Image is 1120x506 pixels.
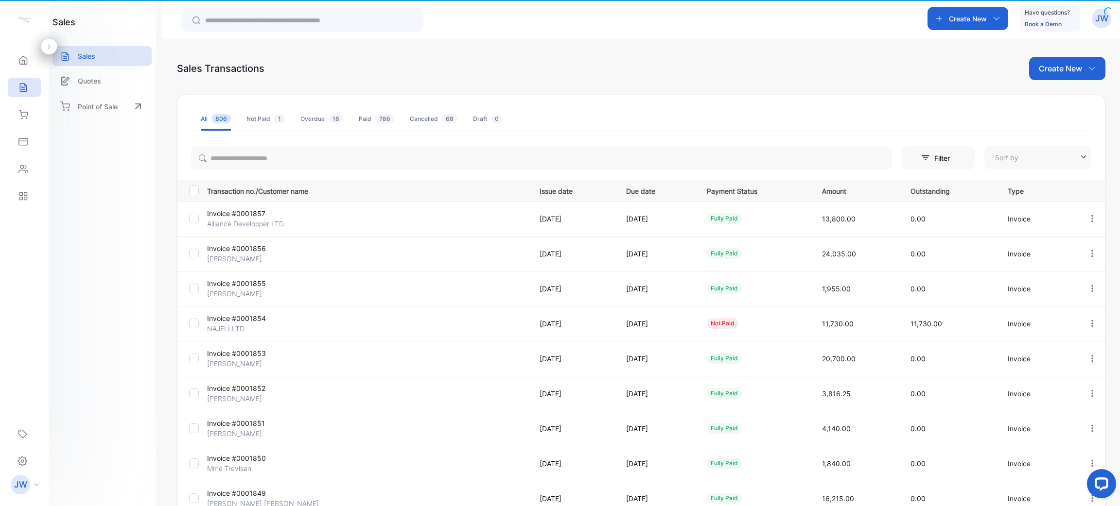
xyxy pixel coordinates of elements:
[1008,388,1067,399] p: Invoice
[300,115,343,123] div: Overdue
[626,493,686,504] p: [DATE]
[491,114,503,123] span: 0
[1008,458,1067,469] p: Invoice
[1008,423,1067,434] p: Invoice
[207,383,314,393] p: Invoice #0001852
[1025,8,1070,17] p: Have questions?
[207,313,314,323] p: Invoice #0001854
[707,353,742,364] div: fully paid
[1008,284,1067,294] p: Invoice
[207,358,314,369] p: [PERSON_NAME]
[207,243,314,253] p: Invoice #0001856
[984,146,1091,169] button: Sort by
[177,61,264,76] div: Sales Transactions
[822,184,891,196] p: Amount
[207,393,314,404] p: [PERSON_NAME]
[822,215,856,223] span: 13,800.00
[274,114,285,123] span: 1
[201,115,231,123] div: All
[910,459,926,468] span: 0.00
[822,389,851,398] span: 3,816.25
[927,7,1008,30] button: Create New
[1008,319,1067,329] p: Invoice
[207,208,314,219] p: Invoice #0001857
[626,388,686,399] p: [DATE]
[822,459,851,468] span: 1,840.00
[707,184,803,196] p: Payment Status
[822,494,854,503] span: 16,215.00
[540,249,607,259] p: [DATE]
[207,428,314,439] p: [PERSON_NAME]
[822,354,856,363] span: 20,700.00
[211,114,231,123] span: 806
[707,493,742,504] div: fully paid
[910,389,926,398] span: 0.00
[707,213,742,224] div: fully paid
[52,16,75,29] h1: sales
[910,494,926,503] span: 0.00
[207,184,527,196] p: Transaction no./Customer name
[14,478,27,491] p: JW
[78,76,101,86] p: Quotes
[540,214,607,224] p: [DATE]
[707,458,742,469] div: fully paid
[442,114,457,123] span: 68
[207,288,314,299] p: [PERSON_NAME]
[78,51,95,61] p: Sales
[1029,57,1105,80] button: Create New
[910,250,926,258] span: 0.00
[707,388,742,399] div: fully paid
[1095,12,1108,25] p: JW
[822,424,851,433] span: 4,140.00
[934,153,956,163] p: Filter
[1025,20,1062,28] a: Book a Demo
[822,285,851,293] span: 1,955.00
[207,463,314,473] p: Mme Trevisan
[207,453,314,463] p: Invoice #0001850
[52,96,152,117] a: Point of Sale
[540,493,607,504] p: [DATE]
[359,115,394,123] div: Paid
[540,284,607,294] p: [DATE]
[626,284,686,294] p: [DATE]
[910,215,926,223] span: 0.00
[910,320,942,328] span: 11,730.00
[626,184,686,196] p: Due date
[540,458,607,469] p: [DATE]
[1008,493,1067,504] p: Invoice
[707,248,742,259] div: fully paid
[707,318,738,329] div: not paid
[207,219,314,229] p: Alliance Developper LTD
[473,115,503,123] div: Draft
[1008,249,1067,259] p: Invoice
[410,115,457,123] div: Cancelled
[540,388,607,399] p: [DATE]
[375,114,394,123] span: 786
[52,71,152,91] a: Quotes
[540,423,607,434] p: [DATE]
[626,423,686,434] p: [DATE]
[1008,354,1067,364] p: Invoice
[910,424,926,433] span: 0.00
[540,184,607,196] p: Issue date
[626,214,686,224] p: [DATE]
[540,319,607,329] p: [DATE]
[910,285,926,293] span: 0.00
[949,14,987,24] p: Create New
[329,114,343,123] span: 18
[207,323,314,334] p: NAJELI LTD
[995,152,1018,163] p: Sort by
[540,354,607,364] p: [DATE]
[78,101,118,112] p: Point of Sale
[707,423,742,434] div: fully paid
[207,348,314,358] p: Invoice #0001853
[910,184,988,196] p: Outstanding
[822,250,856,258] span: 24,035.00
[910,354,926,363] span: 0.00
[1039,63,1082,74] p: Create New
[626,458,686,469] p: [DATE]
[1079,465,1120,506] iframe: LiveChat chat widget
[707,283,742,294] div: fully paid
[626,249,686,259] p: [DATE]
